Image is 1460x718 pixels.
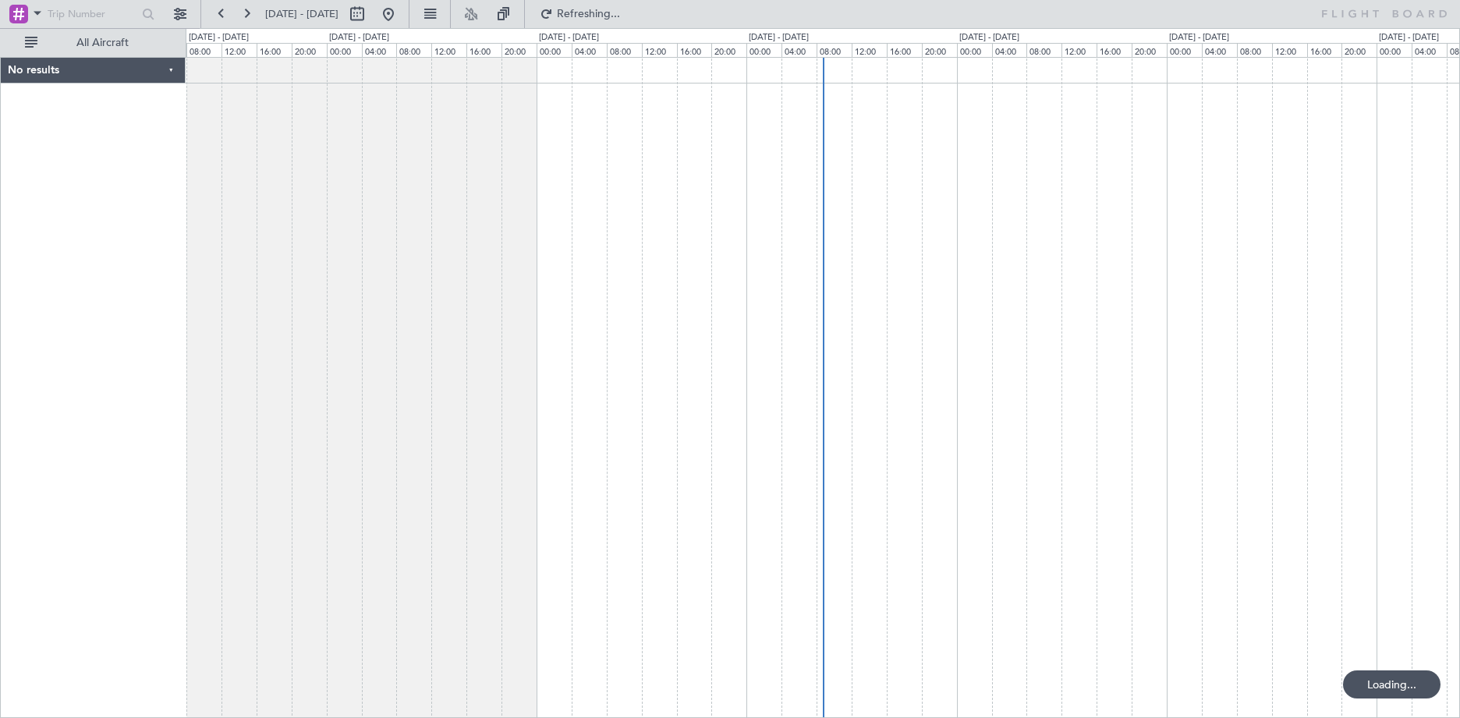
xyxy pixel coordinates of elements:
div: [DATE] - [DATE] [959,31,1019,44]
div: [DATE] - [DATE] [1379,31,1439,44]
div: 16:00 [887,43,922,57]
div: 16:00 [466,43,501,57]
div: [DATE] - [DATE] [189,31,249,44]
div: 04:00 [781,43,817,57]
div: 16:00 [257,43,292,57]
div: 16:00 [1307,43,1342,57]
button: Refreshing... [533,2,626,27]
div: 12:00 [1272,43,1307,57]
div: 12:00 [221,43,257,57]
div: 08:00 [817,43,852,57]
div: [DATE] - [DATE] [539,31,599,44]
div: 08:00 [1237,43,1272,57]
div: 04:00 [1412,43,1447,57]
input: Trip Number [48,2,137,26]
div: 16:00 [677,43,712,57]
div: 00:00 [537,43,572,57]
div: 12:00 [1061,43,1097,57]
span: [DATE] - [DATE] [265,7,338,21]
div: 20:00 [922,43,957,57]
div: 04:00 [362,43,397,57]
div: [DATE] - [DATE] [329,31,389,44]
div: 08:00 [186,43,221,57]
div: 00:00 [746,43,781,57]
div: 12:00 [431,43,466,57]
div: 00:00 [327,43,362,57]
div: 20:00 [711,43,746,57]
div: 08:00 [1026,43,1061,57]
div: 12:00 [852,43,887,57]
div: 20:00 [501,43,537,57]
div: 00:00 [957,43,992,57]
div: 20:00 [1341,43,1377,57]
div: 20:00 [292,43,327,57]
div: 08:00 [607,43,642,57]
div: 04:00 [1202,43,1237,57]
div: 12:00 [642,43,677,57]
div: 00:00 [1167,43,1202,57]
div: 00:00 [1377,43,1412,57]
div: [DATE] - [DATE] [1169,31,1229,44]
div: [DATE] - [DATE] [749,31,809,44]
div: 04:00 [992,43,1027,57]
div: 08:00 [396,43,431,57]
div: 20:00 [1132,43,1167,57]
button: All Aircraft [17,30,169,55]
span: All Aircraft [41,37,165,48]
span: Refreshing... [556,9,622,20]
div: Loading... [1343,670,1441,698]
div: 04:00 [572,43,607,57]
div: 16:00 [1097,43,1132,57]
